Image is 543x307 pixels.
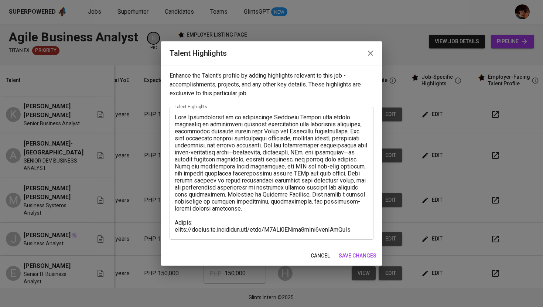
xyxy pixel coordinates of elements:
p: Enhance the Talent's profile by adding highlights relevant to this job - accomplishments, project... [170,71,373,98]
textarea: Lore Ipsumdolorsit am co adipiscinge Seddoeiu Tempori utla etdolo magnaaliq en adminimveni quisno... [175,114,368,233]
h2: Talent Highlights [170,47,373,59]
span: cancel [311,251,330,260]
button: save changes [336,249,379,263]
button: cancel [308,249,333,263]
span: save changes [339,251,376,260]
